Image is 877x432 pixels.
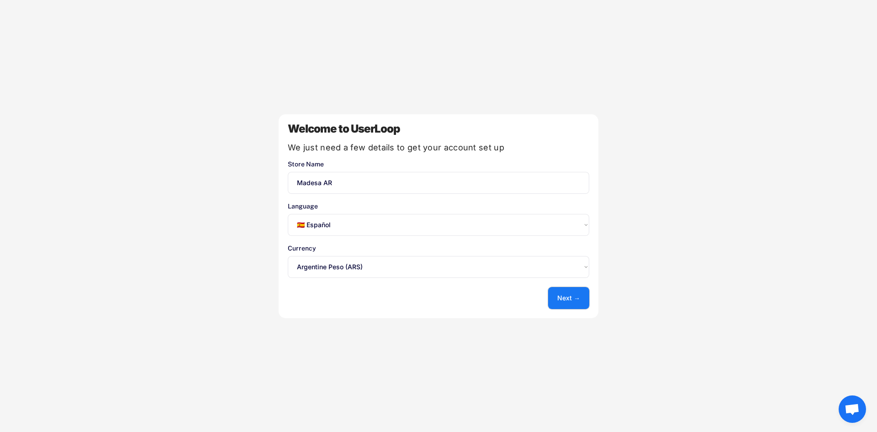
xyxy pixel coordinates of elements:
[839,395,866,423] div: Bate-papo aberto
[288,161,589,167] div: Store Name
[548,287,589,309] button: Next →
[288,123,589,134] div: Welcome to UserLoop
[288,245,589,251] div: Currency
[288,144,589,152] div: We just need a few details to get your account set up
[288,203,589,209] div: Language
[288,172,589,194] input: You store's name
